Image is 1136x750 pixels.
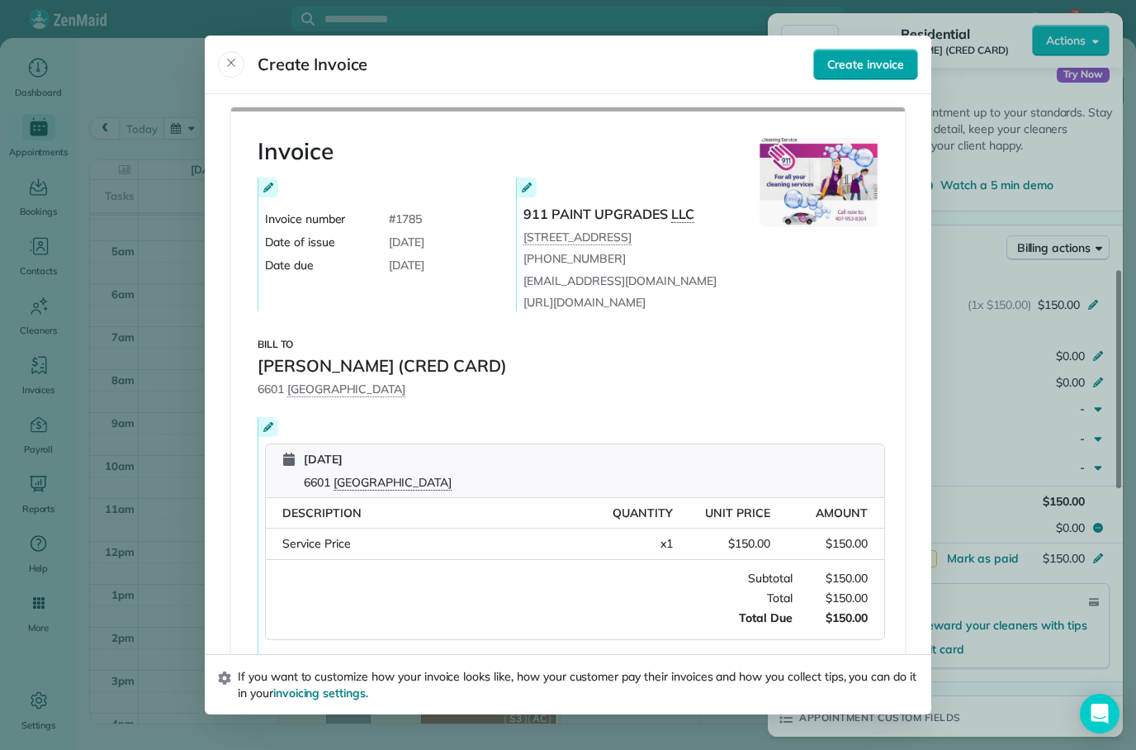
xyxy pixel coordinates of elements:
[523,295,645,310] span: [URL][DOMAIN_NAME]
[523,250,625,268] a: [PHONE_NUMBER]
[826,535,868,553] span: $150.00
[265,211,382,227] span: Invoice number
[258,338,293,351] span: Bill to
[660,535,673,553] span: x 1
[389,211,422,227] span: # 1785
[304,474,452,491] span: 6601
[273,686,368,700] a: invoicing settings.
[258,381,405,397] span: 6601
[258,354,507,377] span: [PERSON_NAME] (CRED CARD)
[238,668,918,701] span: If you want to customize how your invoice looks like, how your customer pay their invoices and ho...
[266,590,793,606] span: Total
[265,234,382,250] span: Date of issue
[523,294,645,311] a: [URL][DOMAIN_NAME]
[705,506,770,520] span: Unit Price
[523,273,717,290] a: [EMAIL_ADDRESS][DOMAIN_NAME]
[827,56,904,73] span: Create invoice
[282,506,362,520] span: Description
[389,257,424,273] span: [DATE]
[304,451,452,468] span: [DATE]
[813,49,918,80] button: Create invoice
[265,257,382,273] span: Date due
[218,51,244,78] button: Close
[523,273,717,288] span: [EMAIL_ADDRESS][DOMAIN_NAME]
[793,610,868,626] span: $150.00
[523,251,625,266] span: [PHONE_NUMBER]
[266,570,793,586] span: Subtotal
[523,204,781,224] span: 911 PAINT UPGRADES
[816,506,868,520] span: Amount
[389,234,424,250] span: [DATE]
[793,590,868,606] span: $150.00
[760,138,878,226] img: Company logo
[282,536,351,551] span: Service Price
[728,535,770,553] span: $150.00
[258,138,812,164] h1: Invoice
[613,506,673,520] span: Quantity
[258,54,367,74] span: Create Invoice
[266,610,793,626] span: Total Due
[793,570,868,586] span: $150.00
